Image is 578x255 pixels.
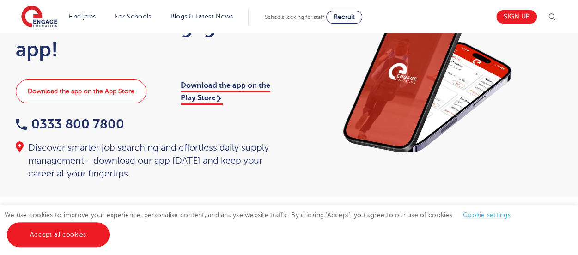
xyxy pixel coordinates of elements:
span: Recruit [334,13,355,20]
a: 0333 800 7800 [16,117,124,131]
h1: Check out the EngageNow app! [16,15,280,61]
a: Sign up [496,10,537,24]
a: Download the app on the Play Store [181,81,270,104]
img: Engage Education [21,6,57,29]
span: Schools looking for staff [265,14,324,20]
a: Accept all cookies [7,222,110,247]
span: We use cookies to improve your experience, personalise content, and analyse website traffic. By c... [5,212,520,238]
a: For Schools [115,13,151,20]
div: Discover smarter job searching and effortless daily supply management - download our app [DATE] a... [16,141,280,180]
a: Blogs & Latest News [170,13,233,20]
a: Cookie settings [463,212,511,219]
a: Find jobs [69,13,96,20]
a: Recruit [326,11,362,24]
a: Download the app on the App Store [16,79,146,103]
